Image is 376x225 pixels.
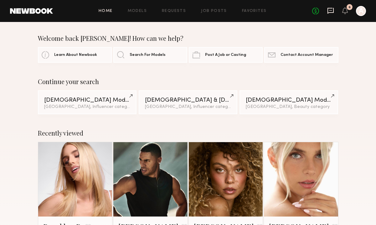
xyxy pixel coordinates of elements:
a: Models [128,9,147,13]
div: [DEMOGRAPHIC_DATA] Models [44,97,131,103]
span: Contact Account Manager [281,53,333,57]
div: [DEMOGRAPHIC_DATA] & [DEMOGRAPHIC_DATA] Models [145,97,231,103]
a: Post A Job or Casting [189,47,263,63]
div: [DEMOGRAPHIC_DATA] Models [246,97,332,103]
a: Favorites [242,9,267,13]
div: Recently viewed [38,129,338,137]
a: Contact Account Manager [264,47,338,63]
a: Home [99,9,113,13]
a: Job Posts [201,9,227,13]
a: A [356,6,366,16]
span: Learn About Newbook [54,53,97,57]
div: Welcome back [PERSON_NAME]! How can we help? [38,35,338,42]
span: Post A Job or Casting [205,53,246,57]
a: Requests [162,9,186,13]
a: [DEMOGRAPHIC_DATA] Models[GEOGRAPHIC_DATA], Beauty category [240,90,338,114]
div: Continue your search [38,78,338,85]
a: Learn About Newbook [38,47,112,63]
div: 6 [348,6,351,9]
div: [GEOGRAPHIC_DATA], Influencer category [44,105,131,109]
span: Search For Models [130,53,166,57]
div: [GEOGRAPHIC_DATA], Beauty category [246,105,332,109]
div: [GEOGRAPHIC_DATA], Influencer category [145,105,231,109]
a: [DEMOGRAPHIC_DATA] & [DEMOGRAPHIC_DATA] Models[GEOGRAPHIC_DATA], Influencer category [139,90,238,114]
a: [DEMOGRAPHIC_DATA] Models[GEOGRAPHIC_DATA], Influencer category [38,90,137,114]
a: Search For Models [113,47,187,63]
